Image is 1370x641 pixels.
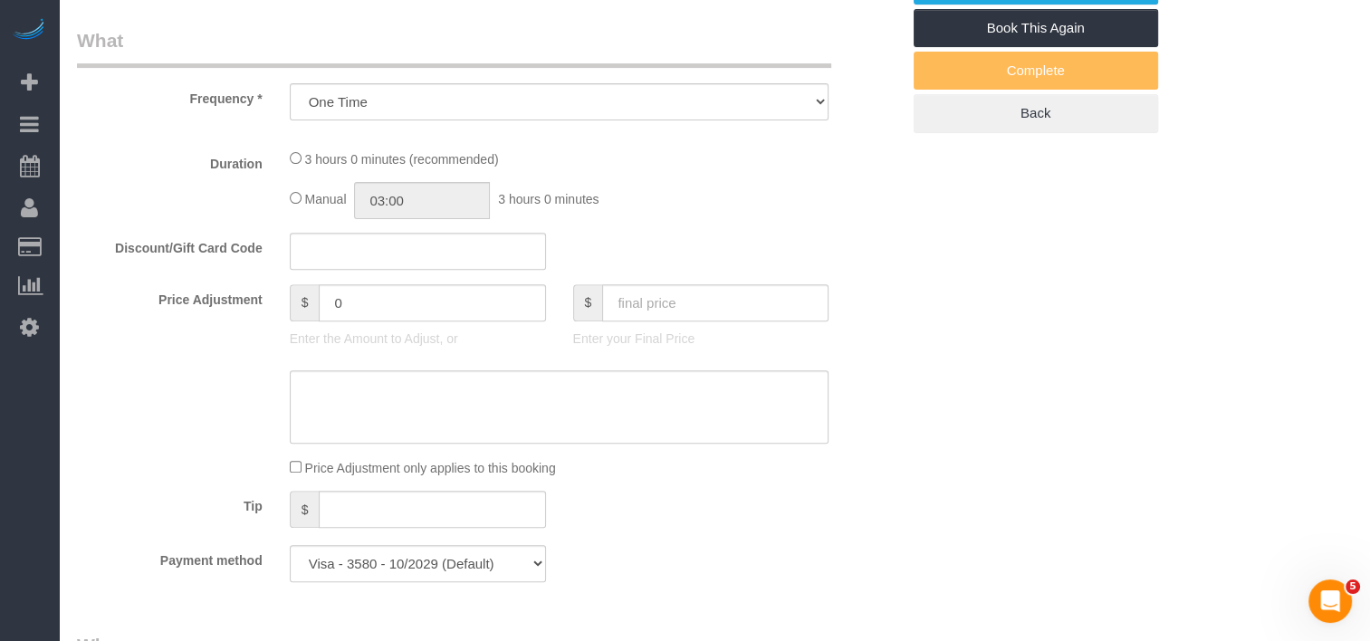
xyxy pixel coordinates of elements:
[63,491,276,515] label: Tip
[290,330,546,348] p: Enter the Amount to Adjust, or
[11,18,47,43] img: Automaid Logo
[1308,579,1352,623] iframe: Intercom live chat
[77,27,831,68] legend: What
[305,461,556,475] span: Price Adjustment only applies to this booking
[63,148,276,173] label: Duration
[573,284,603,321] span: $
[498,192,599,206] span: 3 hours 0 minutes
[602,284,829,321] input: final price
[1346,579,1360,594] span: 5
[63,83,276,108] label: Frequency *
[290,284,320,321] span: $
[573,330,829,348] p: Enter your Final Price
[63,545,276,569] label: Payment method
[63,233,276,257] label: Discount/Gift Card Code
[305,192,347,206] span: Manual
[914,94,1158,132] a: Back
[290,491,320,528] span: $
[305,152,499,167] span: 3 hours 0 minutes (recommended)
[914,9,1158,47] a: Book This Again
[63,284,276,309] label: Price Adjustment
